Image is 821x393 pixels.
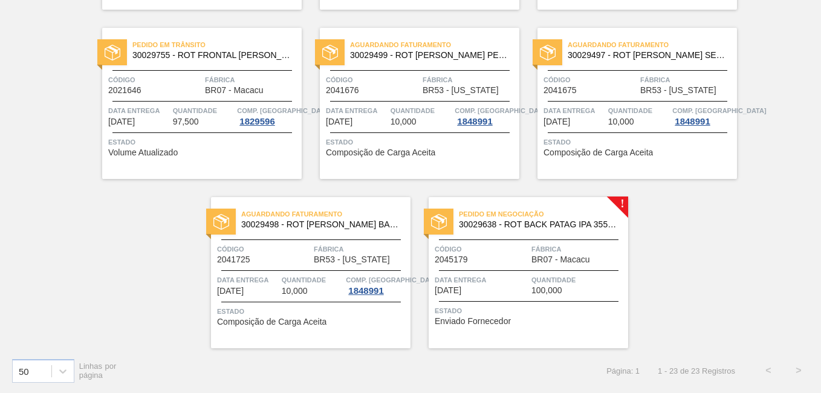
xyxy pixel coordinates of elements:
span: 30029499 - ROT BOPP NECK GRAVETERO 600ML [350,51,510,60]
span: Aguardando Faturamento [350,39,519,51]
span: Enviado Fornecedor [435,317,511,326]
span: Quantidade [531,274,625,286]
img: estado [213,214,229,230]
span: Composição de Carga Aceita [544,148,653,157]
span: Página: 1 [606,366,640,375]
span: Status [217,305,407,317]
span: BR07 - Macacu [205,86,263,95]
span: 30029497 - ROT BOPP FRONT GRAVETERO 600ML [568,51,727,60]
span: Aguardando Faturamento [568,39,737,51]
a: !estadoPedido em Negociação30029638 - ROT BACK PATAG IPA 355ML NIV24Código2045179FábricaBR07 - Ma... [410,197,628,348]
span: Código [217,243,311,255]
a: Comp. [GEOGRAPHIC_DATA]1829596 [237,105,299,126]
div: 1848991 [346,286,386,296]
span: Quantidade [608,105,670,117]
span: 30029755 - ROT FRONT PATAG AMBER 740ML NIV24 [132,51,292,60]
div: 1848991 [672,117,712,126]
span: 2041725 [217,255,250,264]
span: Fábrica [314,243,407,255]
a: estadoPedido em Trânsito30029755 - ROT FRONTAL [PERSON_NAME] 740ML NIV24Código2021646FábricaBR07 ... [84,28,302,179]
a: Comp. [GEOGRAPHIC_DATA]1848991 [455,105,516,126]
span: 30029638 - ROT BACK PATAG IPA 355ML NIV24 [459,220,618,229]
span: Comp. Carga [455,105,548,117]
span: 10,000 [282,287,308,296]
span: 04/09/2025 [108,117,135,126]
span: Status [108,136,299,148]
span: Fábrica [205,74,299,86]
div: 1829596 [237,117,277,126]
span: BR53 - Colorado [314,255,390,264]
span: BR53 - Colorado [640,86,716,95]
span: 13/10/2025 [544,117,570,126]
span: Fábrica [423,74,516,86]
span: Quantidade [173,105,235,117]
a: Comp. [GEOGRAPHIC_DATA]1848991 [346,274,407,296]
span: Quantidade [282,274,343,286]
span: Fábrica [640,74,734,86]
img: estado [105,45,120,60]
span: Quantidade [391,105,452,117]
a: estadoAguardando Faturamento30029497 - ROT [PERSON_NAME] SEPULTURA FRONTAL 600MLCódigo2041675Fábr... [519,28,737,179]
span: Data Entrega [217,274,279,286]
span: 97,500 [173,117,199,126]
span: 30029498 - ROT BOPP BACK GRAVETERO 600ML [241,220,401,229]
a: estadoAguardando Faturamento30029498 - ROT [PERSON_NAME] BACK GRAVETERO 600MLCódigo2041725Fábrica... [193,197,410,348]
div: 50 [19,366,29,376]
span: Pedido em Trânsito [132,39,302,51]
button: < [753,356,784,386]
span: 2041675 [544,86,577,95]
span: Código [435,243,528,255]
span: Pedido em Negociação [459,208,628,220]
span: Linhas por página [79,362,117,380]
img: estado [431,214,447,230]
span: Comp. Carga [237,105,331,117]
span: Aguardando Faturamento [241,208,410,220]
span: Data Entrega [435,274,528,286]
span: Código [326,74,420,86]
span: 2041676 [326,86,359,95]
span: 2021646 [108,86,141,95]
a: estadoAguardando Faturamento30029499 - ROT [PERSON_NAME] PESCOÇO GRAVETERO 600MLCódigo2041676Fábr... [302,28,519,179]
span: 2045179 [435,255,468,264]
span: Comp. Carga [346,274,440,286]
span: 10,000 [391,117,417,126]
span: 13/10/2025 [217,287,244,296]
span: Composição de Carga Aceita [217,317,326,326]
span: Status [544,136,734,148]
span: 23/10/2025 [435,286,461,295]
span: Código [108,74,202,86]
img: estado [540,45,556,60]
a: Comp. [GEOGRAPHIC_DATA]1848991 [672,105,734,126]
span: Comp. Carga [672,105,766,117]
span: Composição de Carga Aceita [326,148,435,157]
span: Status [435,305,625,317]
span: Volume Atualizado [108,148,178,157]
span: 1 - 23 de 23 Registros [658,366,735,375]
span: Data Entrega [108,105,170,117]
img: estado [322,45,338,60]
span: Data Entrega [544,105,605,117]
span: 100,000 [531,286,562,295]
span: Status [326,136,516,148]
span: BR07 - Macacu [531,255,589,264]
button: > [784,356,814,386]
span: Data Entrega [326,105,388,117]
span: Fábrica [531,243,625,255]
span: Código [544,74,637,86]
span: 10,000 [608,117,634,126]
div: 1848991 [455,117,495,126]
span: 13/10/2025 [326,117,352,126]
span: BR53 - Colorado [423,86,499,95]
